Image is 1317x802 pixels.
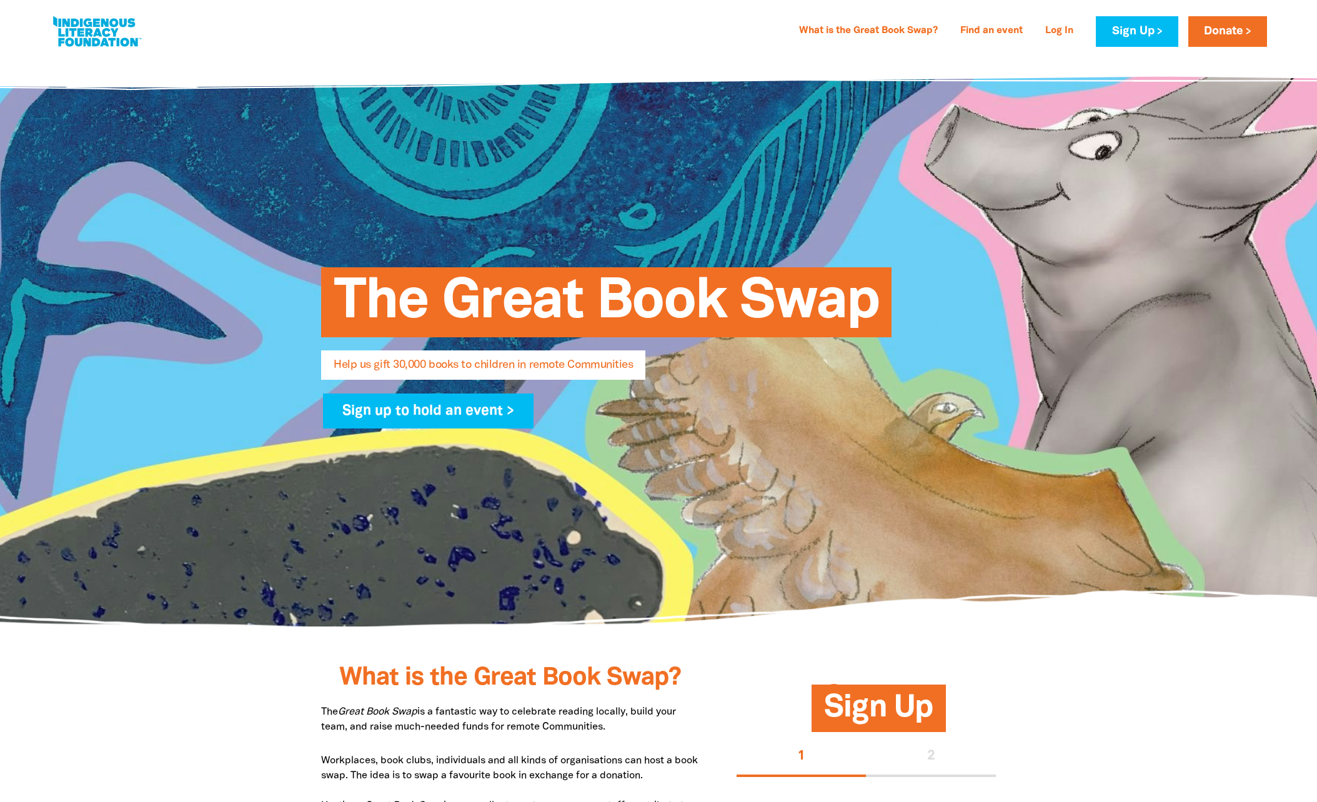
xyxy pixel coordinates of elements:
[737,737,867,777] button: Stage 1
[824,694,933,732] span: Sign Up
[321,705,699,735] p: The is a fantastic way to celebrate reading locally, build your team, and raise much-needed funds...
[953,21,1030,41] a: Find an event
[339,666,681,690] span: What is the Great Book Swap?
[334,360,633,380] span: Help us gift 30,000 books to children in remote Communities
[323,394,534,428] a: Sign up to hold an event >
[1096,16,1178,47] a: Sign Up
[338,708,417,716] em: Great Book Swap
[334,277,879,337] span: The Great Book Swap
[1038,21,1081,41] a: Log In
[1188,16,1267,47] a: Donate
[792,21,945,41] a: What is the Great Book Swap?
